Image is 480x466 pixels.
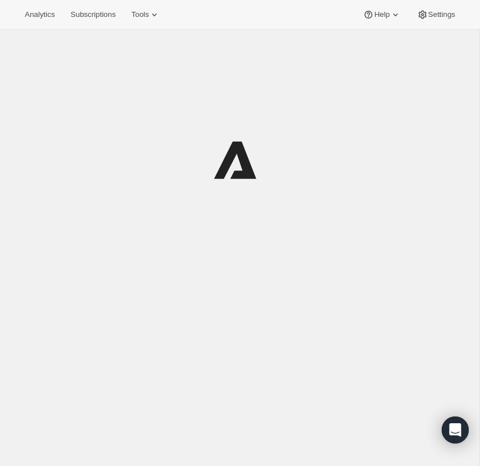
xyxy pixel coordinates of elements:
[131,10,149,19] span: Tools
[25,10,55,19] span: Analytics
[64,7,122,23] button: Subscriptions
[70,10,115,19] span: Subscriptions
[125,7,167,23] button: Tools
[410,7,462,23] button: Settings
[18,7,61,23] button: Analytics
[374,10,389,19] span: Help
[356,7,407,23] button: Help
[442,416,469,443] div: Open Intercom Messenger
[428,10,455,19] span: Settings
